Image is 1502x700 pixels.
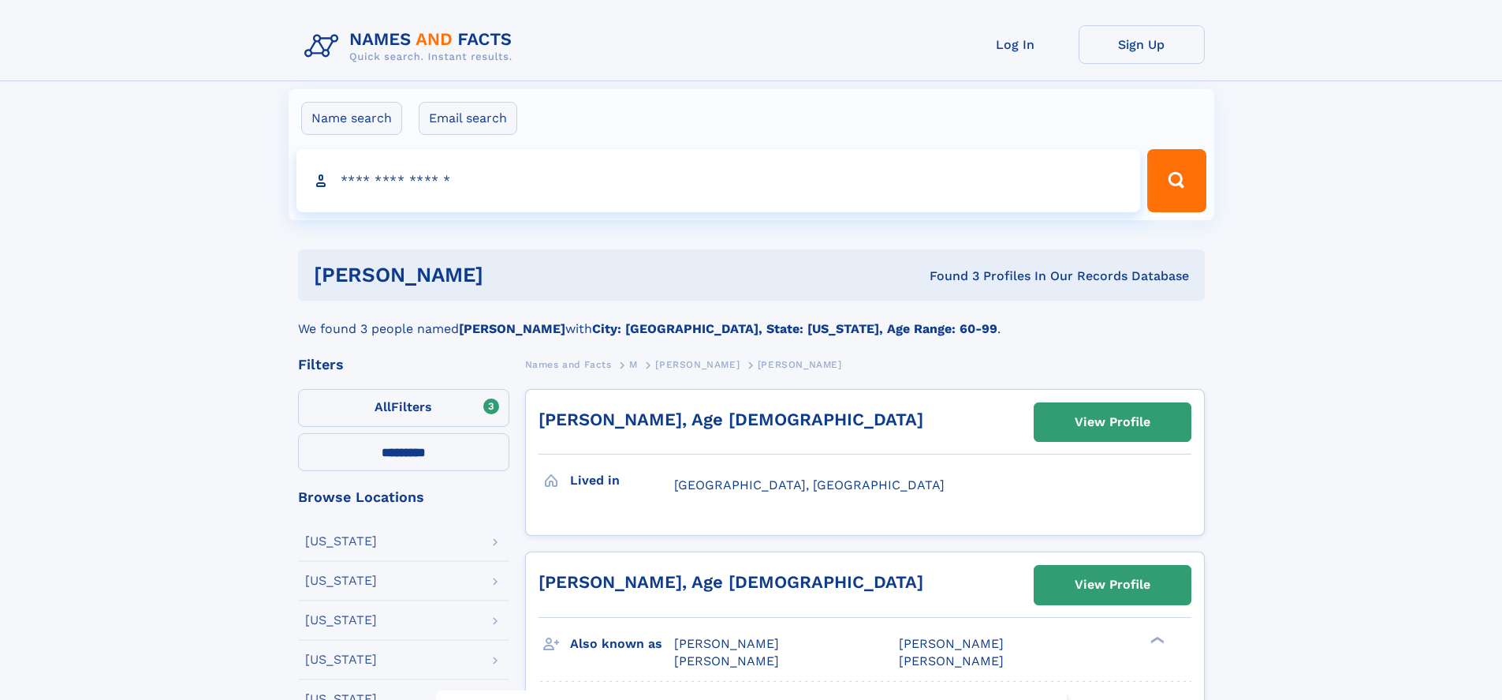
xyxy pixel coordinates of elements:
span: [PERSON_NAME] [758,359,842,370]
a: [PERSON_NAME] [655,354,740,374]
a: [PERSON_NAME], Age [DEMOGRAPHIC_DATA] [539,410,923,429]
label: Name search [301,102,402,135]
div: Found 3 Profiles In Our Records Database [706,268,1189,285]
div: View Profile [1075,567,1150,603]
button: Search Button [1147,149,1206,212]
a: [PERSON_NAME], Age [DEMOGRAPHIC_DATA] [539,572,923,592]
h1: [PERSON_NAME] [314,265,706,285]
h3: Also known as [570,631,674,657]
div: [US_STATE] [305,575,377,587]
div: Browse Locations [298,490,509,504]
div: [US_STATE] [305,653,377,666]
b: City: [GEOGRAPHIC_DATA], State: [US_STATE], Age Range: 60-99 [592,321,997,336]
a: View Profile [1034,566,1191,604]
div: We found 3 people named with . [298,301,1205,339]
label: Filters [298,389,509,427]
div: Filters [298,357,509,372]
span: All [375,399,391,414]
span: [GEOGRAPHIC_DATA], [GEOGRAPHIC_DATA] [674,477,945,492]
label: Email search [419,102,517,135]
span: [PERSON_NAME] [655,359,740,370]
div: [US_STATE] [305,535,377,548]
input: search input [296,149,1141,212]
div: ❯ [1146,634,1165,645]
span: [PERSON_NAME] [899,636,1004,651]
div: [US_STATE] [305,614,377,627]
span: [PERSON_NAME] [674,653,779,668]
span: [PERSON_NAME] [899,653,1004,668]
a: M [629,354,638,374]
div: View Profile [1075,404,1150,440]
h3: Lived in [570,467,674,494]
a: View Profile [1034,403,1191,441]
a: Sign Up [1079,25,1205,64]
img: Logo Names and Facts [298,25,525,68]
span: [PERSON_NAME] [674,636,779,651]
b: [PERSON_NAME] [459,321,565,336]
a: Names and Facts [525,354,612,374]
a: Log In [952,25,1079,64]
span: M [629,359,638,370]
